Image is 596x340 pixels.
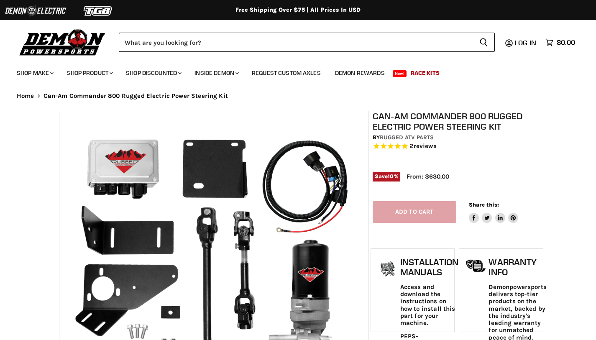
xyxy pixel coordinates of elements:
span: 2 reviews [409,143,436,150]
img: install_manual-icon.png [377,259,398,280]
aside: Share this: [469,201,519,223]
span: reviews [414,143,437,150]
span: Share this: [469,202,499,208]
ul: Main menu [10,61,573,82]
img: warranty-icon.png [466,259,486,272]
img: Demon Electric Logo 2 [4,3,67,19]
span: New! [393,70,407,77]
form: Product [119,33,495,52]
a: Rugged ATV Parts [380,134,434,141]
a: Demon Rewards [329,64,391,82]
h1: Warranty Info [489,257,546,277]
input: Search [119,33,473,52]
span: 10 [388,173,394,179]
h1: Installation Manuals [400,257,458,277]
img: Demon Powersports [17,27,108,57]
a: $0.00 [541,36,579,49]
a: Shop Make [10,64,59,82]
span: Log in [515,38,536,47]
button: Search [473,33,495,52]
span: $0.00 [557,38,575,46]
a: Shop Product [60,64,118,82]
h1: Can-Am Commander 800 Rugged Electric Power Steering Kit [373,111,542,132]
span: Rated 5.0 out of 5 stars 2 reviews [373,142,542,151]
a: Request Custom Axles [246,64,327,82]
a: Log in [511,39,541,46]
a: Inside Demon [188,64,244,82]
div: by [373,133,542,142]
a: Race Kits [404,64,446,82]
a: Shop Discounted [120,64,187,82]
span: Can-Am Commander 800 Rugged Electric Power Steering Kit [43,92,228,100]
span: Save % [373,172,400,181]
p: Access and download the instructions on how to install this part for your machine. [400,284,458,327]
span: From: $630.00 [407,173,449,180]
a: Home [17,92,34,100]
img: TGB Logo 2 [67,3,130,19]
